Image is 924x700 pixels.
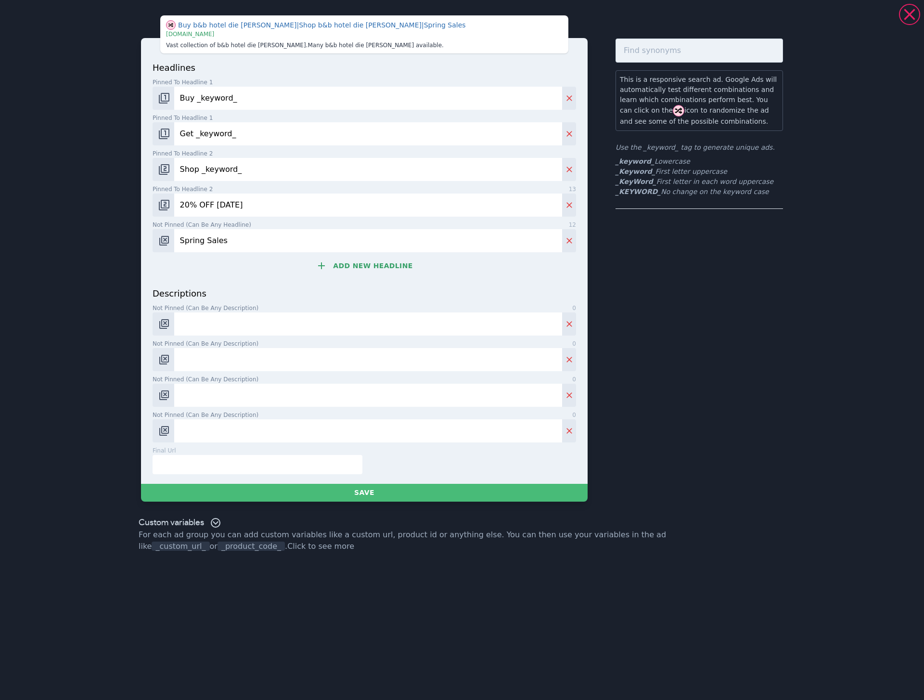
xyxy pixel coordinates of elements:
span: Not pinned (Can be any description) [153,411,258,419]
button: Save [141,484,588,502]
button: Change pinned position [153,229,174,252]
button: Delete [562,348,576,371]
img: shuffle.svg [673,105,684,117]
button: Delete [562,419,576,442]
button: Delete [562,87,576,110]
img: pos-2.svg [158,199,170,211]
span: | [422,21,424,29]
span: Vast collection of b&b hotel die [PERSON_NAME] [166,42,308,49]
span: [DOMAIN_NAME] [166,31,214,38]
span: _custom_url_ [152,542,209,551]
button: Delete [562,312,576,336]
img: pos-.svg [158,425,170,437]
img: pos-.svg [158,354,170,365]
span: . [306,42,308,49]
p: headlines [153,61,576,74]
b: _KEYWORD_ [616,188,661,195]
span: Show different combination [166,20,176,29]
span: Buy b&b hotel die [PERSON_NAME] [178,21,299,29]
img: pos-1.svg [158,128,170,140]
img: pos-.svg [158,235,170,246]
div: This is just a visual aid. Your CSV will only contain exactly what you add in the form below. [160,15,568,53]
img: pos-.svg [158,389,170,401]
span: Not pinned (Can be any headline) [153,220,251,229]
button: Change pinned position [153,122,174,145]
span: Pinned to headline 2 [153,185,213,194]
p: descriptions [153,287,576,300]
button: Change pinned position [153,194,174,217]
input: Find synonyms [616,39,783,63]
img: pos-.svg [158,318,170,330]
img: pos-2.svg [158,164,170,175]
span: Shop b&b hotel die [PERSON_NAME] [299,21,424,29]
p: Use the _keyword_ tag to generate unique ads. [616,143,783,153]
button: Delete [562,194,576,217]
img: pos-1.svg [158,92,170,104]
button: Change pinned position [153,348,174,371]
button: Change pinned position [153,158,174,181]
div: Custom variables [139,517,221,529]
li: No change on the keyword case [616,187,783,197]
button: Change pinned position [153,419,174,442]
span: Not pinned (Can be any description) [153,375,258,384]
span: 12 [569,220,576,229]
span: Not pinned (Can be any description) [153,304,258,312]
button: Delete [562,122,576,145]
span: Not pinned (Can be any description) [153,339,258,348]
span: _product_code_ [218,542,285,551]
b: _Keyword_ [616,168,655,175]
span: 0 [572,339,576,348]
span: 0 [572,375,576,384]
ul: First letter uppercase [616,156,783,197]
p: final url [153,446,176,455]
span: Pinned to headline 1 [153,114,213,122]
span: Pinned to headline 1 [153,78,213,87]
span: Spring Sales [424,21,466,29]
button: Add new headline [153,256,576,275]
button: Delete [562,384,576,407]
span: 0 [572,411,576,419]
button: Change pinned position [153,312,174,336]
span: Pinned to headline 2 [153,149,213,158]
li: First letter in each word uppercase [616,177,783,187]
a: Click to see more [287,542,354,551]
button: Change pinned position [153,384,174,407]
span: | [296,21,299,29]
span: 13 [569,185,576,194]
p: For each ad group you can add custom variables like a custom url, product id or anything else. Yo... [139,529,785,552]
img: shuffle.svg [166,20,176,30]
li: Lowercase [616,156,783,167]
button: Delete [562,229,576,252]
b: _KeyWord_ [616,178,656,185]
span: Many b&b hotel die [PERSON_NAME] available [308,42,443,49]
button: Change pinned position [153,87,174,110]
b: _keyword_ [616,157,654,165]
span: . [442,42,444,49]
p: This is a responsive search ad. Google Ads will automatically test different combinations and lea... [620,75,779,127]
span: 0 [572,304,576,312]
button: Delete [562,158,576,181]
